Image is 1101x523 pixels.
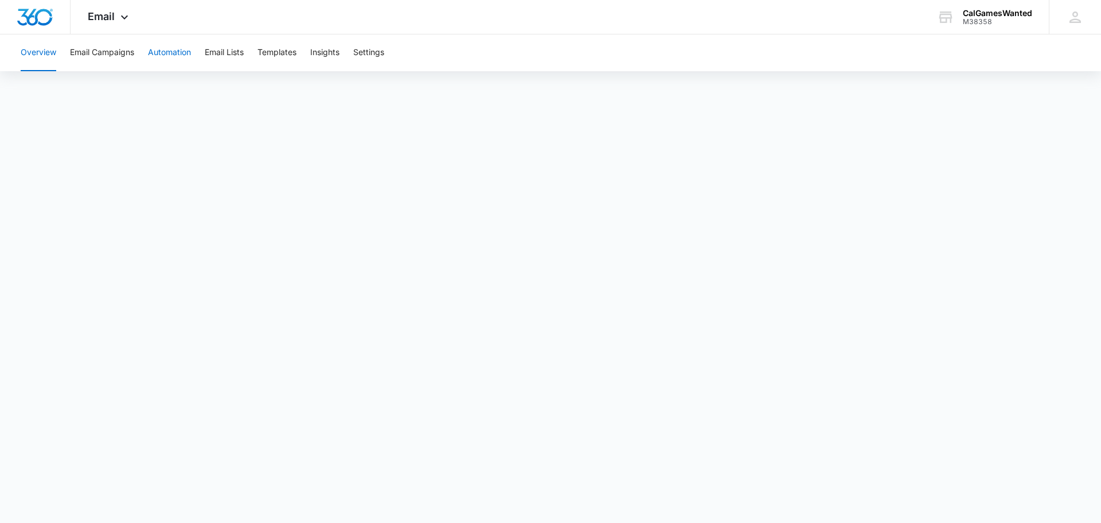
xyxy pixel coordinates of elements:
button: Automation [148,34,191,71]
button: Overview [21,34,56,71]
button: Insights [310,34,339,71]
div: account id [963,18,1032,26]
span: Email [88,10,115,22]
button: Email Lists [205,34,244,71]
div: account name [963,9,1032,18]
button: Email Campaigns [70,34,134,71]
button: Templates [257,34,296,71]
button: Settings [353,34,384,71]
